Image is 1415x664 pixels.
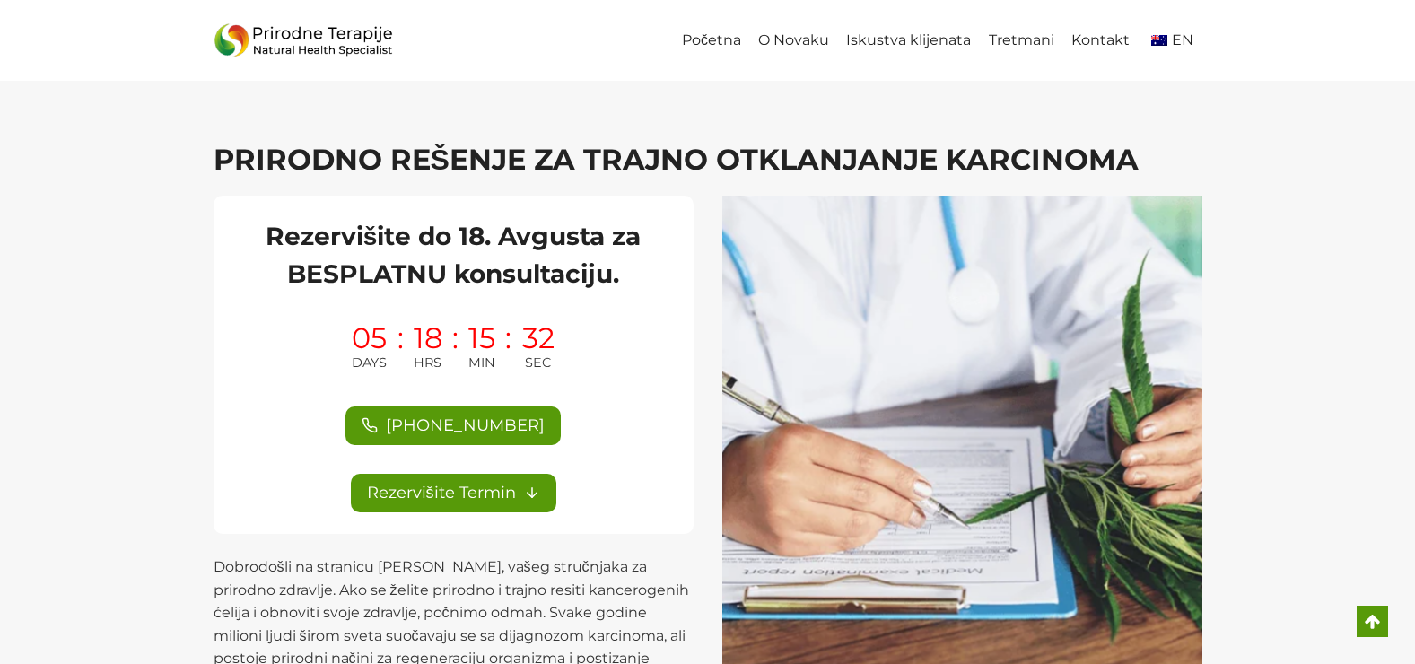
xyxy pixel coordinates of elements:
a: Scroll to top [1357,606,1388,637]
span: HRS [414,353,441,373]
img: Prirodne_Terapije_Logo - Prirodne Terapije [214,19,393,63]
span: [PHONE_NUMBER] [386,413,545,439]
span: : [505,324,511,373]
a: [PHONE_NUMBER] [345,406,561,445]
span: EN [1172,31,1193,48]
nav: Primary Navigation [673,21,1201,61]
a: Rezervišite Termin [351,474,556,512]
h2: Rezervišite do 18. Avgusta za BESPLATNU konsultaciju. [235,217,672,293]
span: 05 [352,324,387,353]
span: 15 [468,324,495,353]
span: Rezervišite Termin [367,480,516,506]
a: Kontakt [1062,21,1138,61]
span: MIN [468,353,495,373]
span: SEC [525,353,551,373]
span: 32 [522,324,555,353]
span: 18 [414,324,442,353]
span: DAYS [352,353,387,373]
span: : [452,324,459,373]
a: en_AUEN [1138,21,1201,61]
span: : [397,324,404,373]
a: Tretmani [980,21,1062,61]
a: Početna [673,21,749,61]
h1: PRIRODNO REŠENJE ZA TRAJNO OTKLANJANJE KARCINOMA [214,138,1202,181]
a: Iskustva klijenata [838,21,980,61]
img: English [1151,35,1167,46]
a: O Novaku [750,21,838,61]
